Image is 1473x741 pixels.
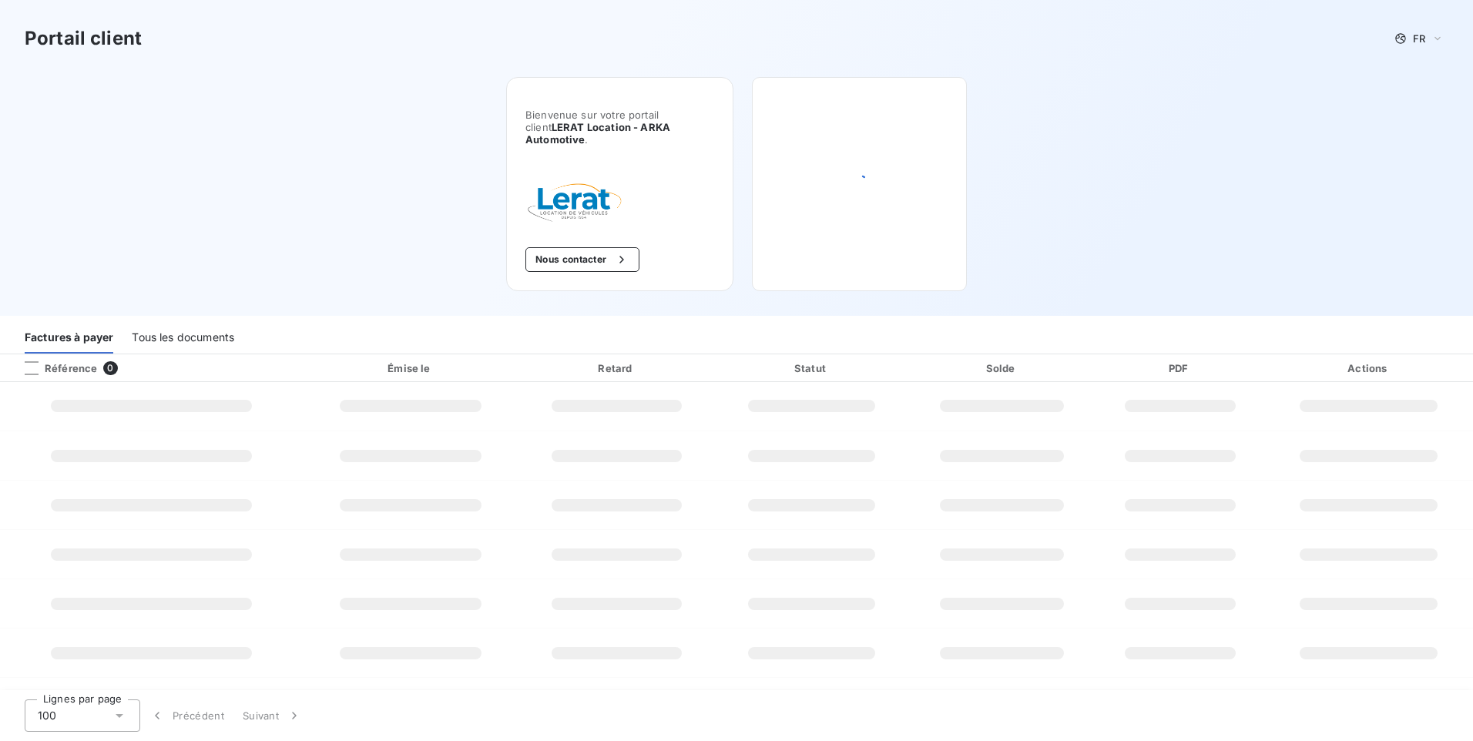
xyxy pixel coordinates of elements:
[525,121,670,146] span: LERAT Location - ARKA Automotive
[911,360,1093,376] div: Solde
[38,708,56,723] span: 100
[25,25,142,52] h3: Portail client
[525,109,714,146] span: Bienvenue sur votre portail client .
[1267,360,1470,376] div: Actions
[525,183,624,223] img: Company logo
[307,360,515,376] div: Émise le
[718,360,904,376] div: Statut
[233,699,311,732] button: Suivant
[25,321,113,354] div: Factures à payer
[140,699,233,732] button: Précédent
[1413,32,1425,45] span: FR
[525,247,639,272] button: Nous contacter
[1099,360,1261,376] div: PDF
[132,321,234,354] div: Tous les documents
[103,361,117,375] span: 0
[12,361,97,375] div: Référence
[521,360,712,376] div: Retard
